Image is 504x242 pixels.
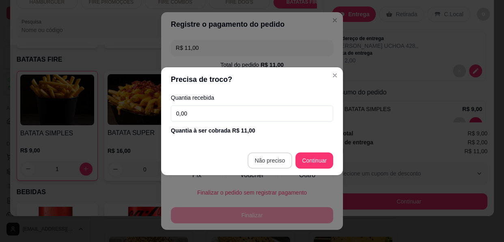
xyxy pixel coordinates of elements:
button: Close [328,69,341,82]
button: Não preciso [248,152,293,169]
label: Quantia recebida [171,95,333,101]
header: Precisa de troco? [161,67,343,92]
div: Quantia à ser cobrada R$ 11,00 [171,126,333,135]
button: Continuar [295,152,333,169]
